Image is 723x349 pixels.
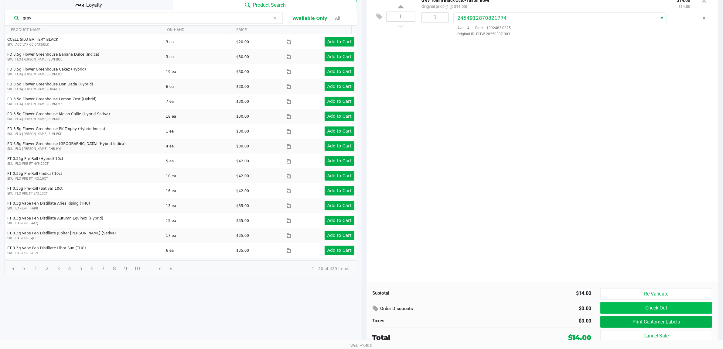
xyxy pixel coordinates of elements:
[5,139,163,154] td: FD 3.5g Flower Greenhouse [GEOGRAPHIC_DATA] (Hybrid-Indica)
[325,246,354,255] button: Add to Cart
[325,37,354,47] button: Add to Cart
[327,114,352,119] app-button-loader: Add to Cart
[327,99,352,104] app-button-loader: Add to Cart
[7,147,161,151] p: SKU: FLO-[PERSON_NAME]-RHB-HYI
[154,263,165,275] span: Go to the next page
[327,39,352,44] app-button-loader: Add to Cart
[327,129,352,133] app-button-loader: Add to Cart
[163,34,234,49] td: 3 ea
[11,266,15,271] span: Go to the first page
[163,154,234,168] td: 5 ea
[325,52,354,61] button: Add to Cart
[5,258,163,273] td: FT 0.3g Vape Pen Distillate Pisces Ascending (Indica)
[236,233,249,238] span: $35.00
[120,263,131,275] span: Page 9
[7,176,161,181] p: SKU: FLO-PRE-FT-IND.10CT
[236,219,249,223] span: $35.00
[351,343,373,348] span: Web: v1.40.0
[7,102,161,106] p: SKU: FLO-[PERSON_NAME]-SUN-LMZ
[163,139,234,154] td: 4 ea
[325,201,354,210] button: Add to Cart
[86,263,98,275] span: Page 6
[163,168,234,183] td: 10 ea
[7,191,161,196] p: SKU: FLO-PRE-FT-SAT.10CT
[327,15,335,21] span: ᛫
[169,266,173,271] span: Go to the last page
[236,70,249,74] span: $30.00
[600,330,712,342] button: Cancel Sale
[325,67,354,76] button: Add to Cart
[253,2,286,9] span: Product Search
[165,263,177,275] span: Go to the last page
[236,248,249,253] span: $35.00
[327,173,352,178] app-button-loader: Add to Cart
[327,248,352,253] app-button-loader: Add to Cart
[97,263,109,275] span: Page 7
[486,317,591,325] div: $0.00
[5,243,163,258] td: FT 0.3g Vape Pen Distillate Libra Sun (THC)
[5,154,163,168] td: FT 0.35g Pre-Roll (Hybrid) 10ct
[5,26,161,34] th: PRODUCT NAME
[327,54,352,59] app-button-loader: Add to Cart
[236,40,249,44] span: $20.00
[453,26,511,30] span: Avail: 4 Batch: 1992483-0325
[5,213,163,228] td: FT 0.3g Vape Pen Distillate Autumn Equinox (Hybrid)
[236,129,249,133] span: $30.00
[163,94,234,109] td: 7 ea
[7,206,161,211] p: SKU: BAP-DP-FT-ARR
[230,26,282,34] th: PRICE
[7,251,161,255] p: SKU: BAP-DP-FT-LSN
[163,243,234,258] td: 6 ea
[373,333,512,343] div: Total
[325,126,354,136] button: Add to Cart
[7,87,161,92] p: SKU: FLO-[PERSON_NAME]-DDA-HYB
[5,49,163,64] td: FD 3.5g Flower Greenhouse Banana Dulce (Indica)
[453,31,690,37] span: Original ID: FLTW-20250307-003
[163,258,234,273] td: 11 ea
[7,132,161,136] p: SKU: FLO-[PERSON_NAME]-SUN-PKT
[486,290,591,297] div: $14.00
[5,34,163,49] td: CCELL SILO BATTERY BLACK
[5,228,163,243] td: FT 0.3g Vape Pen Distillate Jupiter [PERSON_NAME] (Sativa)
[325,82,354,91] button: Add to Cart
[142,263,154,275] span: Page 11
[157,266,162,271] span: Go to the next page
[7,161,161,166] p: SKU: FLO-PRE-FT-HYB.10CT
[163,49,234,64] td: 3 ea
[5,109,163,124] td: FD 3.5g Flower Greenhouse Melon Collie (Hybrid-Sativa)
[373,290,477,297] div: Subtotal
[163,79,234,94] td: 6 ea
[22,266,27,271] span: Go to the previous page
[19,263,30,275] span: Go to the previous page
[5,183,163,198] td: FT 0.35g Pre-Roll (Sativa) 10ct
[600,316,712,328] button: Print Customer Labels
[53,263,64,275] span: Page 3
[7,263,19,275] span: Go to the first page
[600,288,712,300] button: Re-Validate
[7,236,161,240] p: SKU: BAP-DP-FT-JLE
[373,317,477,324] div: Taxes
[700,12,708,24] button: Remove the package from the orderLine
[327,158,352,163] app-button-loader: Add to Cart
[327,143,352,148] app-button-loader: Add to Cart
[5,26,357,260] div: Data table
[325,186,354,195] button: Add to Cart
[161,26,230,34] th: ON HAND
[236,99,249,104] span: $30.00
[131,263,143,275] span: Page 10
[163,183,234,198] td: 16 ea
[7,72,161,77] p: SKU: FLO-[PERSON_NAME]-SUN-CKZ
[327,218,352,223] app-button-loader: Add to Cart
[163,124,234,139] td: 1 ea
[7,57,161,62] p: SKU: FLO-[PERSON_NAME]-SUN-BDL
[236,204,249,208] span: $35.00
[7,221,161,226] p: SKU: BAP-DP-FT-AEQ
[75,263,87,275] span: Page 5
[109,263,120,275] span: Page 8
[163,64,234,79] td: 19 ea
[20,13,270,22] input: Scan or Search Products to Begin
[325,141,354,151] button: Add to Cart
[327,233,352,238] app-button-loader: Add to Cart
[5,198,163,213] td: FT 0.3g Vape Pen Distillate Aries Rising (THC)
[236,189,249,193] span: $42.00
